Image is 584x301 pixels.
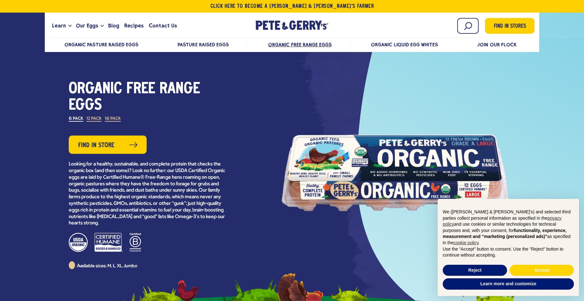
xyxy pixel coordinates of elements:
[50,17,68,34] a: Learn
[510,265,574,276] button: Accept
[106,17,122,34] a: Blog
[268,42,331,48] a: Organic Free Range Eggs
[86,117,102,122] label: 12 Pack
[443,246,574,258] p: Use the “Accept” button to consent. Use the “Reject” button to continue without accepting.
[108,22,119,30] span: Blog
[443,209,574,246] p: We ([PERSON_NAME] & [PERSON_NAME]'s) and selected third parties collect personal information as s...
[178,42,229,48] a: Pasture Raised Eggs
[69,117,83,122] label: 6 Pack
[371,42,438,48] a: Organic Liquid Egg Whites
[73,17,101,34] a: Our Eggs
[69,161,226,227] p: Looking for a healthy, sustainable, and complete protein that checks the organic box (and then so...
[105,117,121,122] label: 18 Pack
[494,22,526,31] span: Find in Stores
[457,18,479,34] input: Search
[69,136,147,154] a: Find in Store
[68,25,72,27] button: Open the dropdown menu for Learn
[64,42,138,48] a: Organic Pasture Raised Eggs
[52,22,66,30] span: Learn
[443,278,574,290] button: Learn more and customize
[149,22,177,30] span: Contact Us
[50,38,534,51] nav: desktop product menu
[78,141,114,150] span: Find in Store
[443,265,507,276] button: Reject
[124,22,143,30] span: Recipes
[146,17,179,34] a: Contact Us
[477,42,516,48] a: Join Our Flock
[76,22,98,30] span: Our Eggs
[453,240,478,245] a: cookie policy
[69,81,226,114] h1: Organic Free Range Eggs
[101,25,104,27] button: Open the dropdown menu for Our Eggs
[122,17,146,34] a: Recipes
[77,264,137,269] span: Available sizes: M, L, XL, Jumbo
[485,18,534,34] a: Find in Stores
